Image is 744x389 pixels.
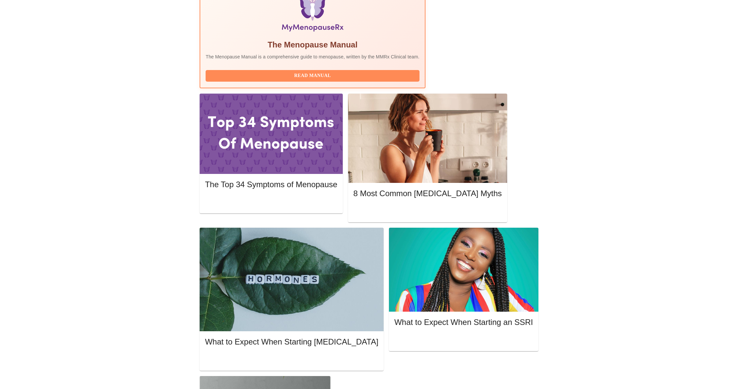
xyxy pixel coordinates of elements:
[206,39,419,50] h5: The Menopause Manual
[212,72,413,80] span: Read Manual
[401,336,526,344] span: Read More
[206,70,419,82] button: Read Manual
[353,207,504,213] a: Read More
[394,334,533,346] button: Read More
[353,205,502,217] button: Read More
[212,197,330,206] span: Read More
[353,188,502,199] h5: 8 Most Common [MEDICAL_DATA] Myths
[205,198,339,204] a: Read More
[206,53,419,60] p: The Menopause Manual is a comprehensive guide to menopause, written by the MMRx Clinical team.
[205,353,378,365] button: Read More
[394,317,533,328] h5: What to Expect When Starting an SSRI
[205,355,380,361] a: Read More
[205,179,337,190] h5: The Top 34 Symptoms of Menopause
[205,337,378,347] h5: What to Expect When Starting [MEDICAL_DATA]
[360,207,495,215] span: Read More
[212,355,372,363] span: Read More
[205,196,337,207] button: Read More
[394,336,535,342] a: Read More
[206,72,421,78] a: Read Manual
